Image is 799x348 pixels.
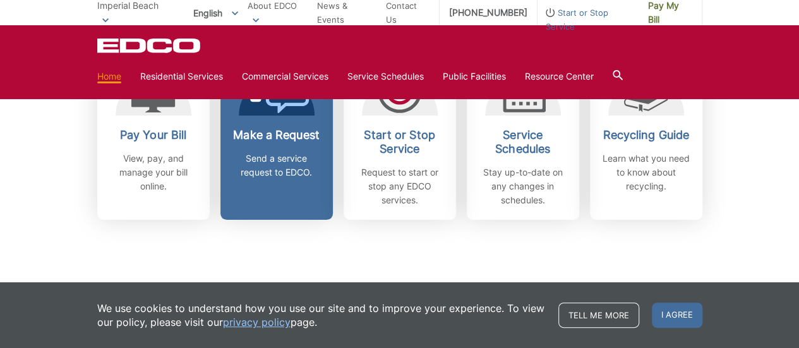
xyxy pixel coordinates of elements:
[467,52,579,220] a: Service Schedules Stay up-to-date on any changes in schedules.
[476,165,570,207] p: Stay up-to-date on any changes in schedules.
[107,152,200,193] p: View, pay, and manage your bill online.
[347,69,424,83] a: Service Schedules
[97,69,121,83] a: Home
[353,128,447,156] h2: Start or Stop Service
[140,69,223,83] a: Residential Services
[230,152,323,179] p: Send a service request to EDCO.
[558,303,639,328] a: Tell me more
[184,3,248,23] span: English
[599,152,693,193] p: Learn what you need to know about recycling.
[652,303,702,328] span: I agree
[97,301,546,329] p: We use cookies to understand how you use our site and to improve your experience. To view our pol...
[97,52,210,220] a: Pay Your Bill View, pay, and manage your bill online.
[242,69,328,83] a: Commercial Services
[223,315,291,329] a: privacy policy
[476,128,570,156] h2: Service Schedules
[590,52,702,220] a: Recycling Guide Learn what you need to know about recycling.
[230,128,323,142] h2: Make a Request
[599,128,693,142] h2: Recycling Guide
[353,165,447,207] p: Request to start or stop any EDCO services.
[443,69,506,83] a: Public Facilities
[220,52,333,220] a: Make a Request Send a service request to EDCO.
[107,128,200,142] h2: Pay Your Bill
[525,69,594,83] a: Resource Center
[97,38,202,53] a: EDCD logo. Return to the homepage.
